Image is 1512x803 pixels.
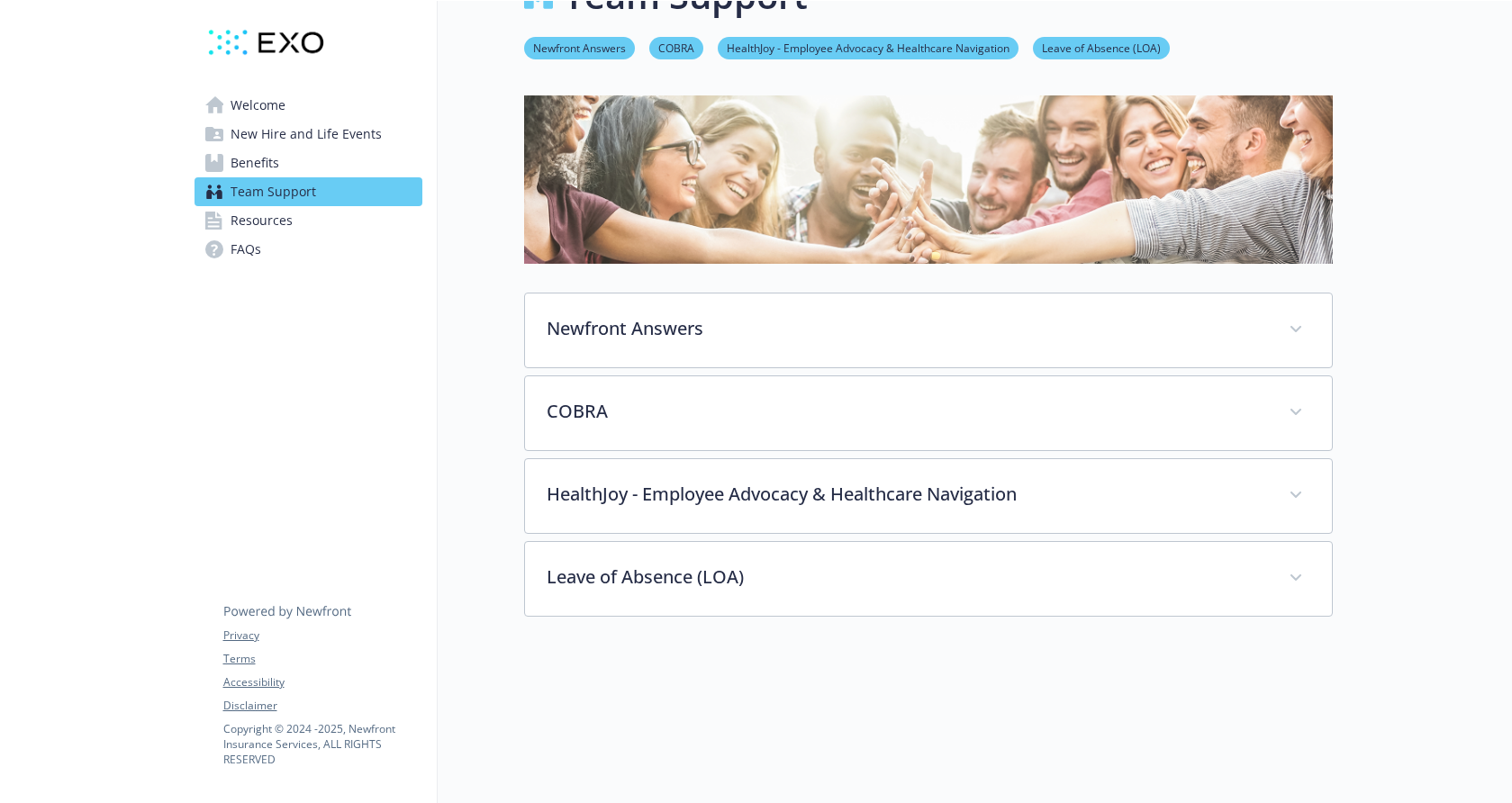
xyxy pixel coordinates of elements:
[525,293,1332,367] div: Newfront Answers
[195,91,422,120] a: Welcome
[649,39,703,56] a: COBRA
[231,235,261,264] span: FAQs
[525,542,1332,616] div: Leave of Absence (LOA)
[718,39,1019,56] a: HealthJoy - Employee Advocacy & Healthcare Navigation
[223,674,421,690] a: Accessibility
[525,459,1332,533] div: HealthJoy - Employee Advocacy & Healthcare Navigation
[231,149,279,177] span: Benefits
[231,177,316,206] span: Team Support
[524,95,1333,264] img: team support page banner
[525,376,1332,450] div: COBRA
[223,721,421,767] p: Copyright © 2024 - 2025 , Newfront Insurance Services, ALL RIGHTS RESERVED
[195,235,422,264] a: FAQs
[231,206,293,235] span: Resources
[547,481,1267,508] p: HealthJoy - Employee Advocacy & Healthcare Navigation
[547,398,1267,425] p: COBRA
[231,91,285,120] span: Welcome
[195,120,422,149] a: New Hire and Life Events
[524,39,635,56] a: Newfront Answers
[1033,39,1170,56] a: Leave of Absence (LOA)
[547,564,1267,591] p: Leave of Absence (LOA)
[223,698,421,714] a: Disclaimer
[195,177,422,206] a: Team Support
[195,206,422,235] a: Resources
[547,315,1267,342] p: Newfront Answers
[231,120,382,149] span: New Hire and Life Events
[195,149,422,177] a: Benefits
[223,651,421,667] a: Terms
[223,627,421,644] a: Privacy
